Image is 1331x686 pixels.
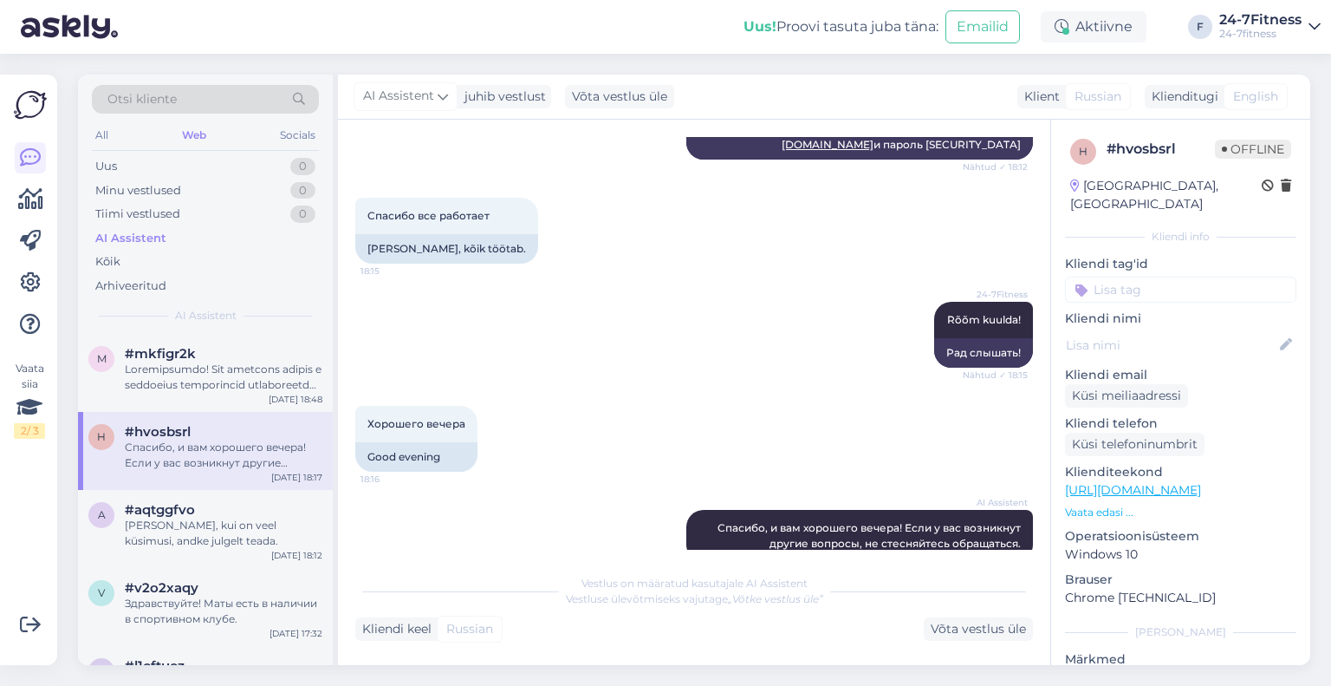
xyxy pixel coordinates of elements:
[1065,571,1296,589] p: Brauser
[1065,277,1296,303] input: Lisa tag
[92,124,112,147] div: All
[963,288,1028,301] span: 24-7Fitness
[743,16,938,37] div: Proovi tasuta juba täna:
[355,442,477,472] div: Good evening
[355,234,538,264] div: [PERSON_NAME], kõik töötab.
[290,158,315,175] div: 0
[1145,88,1218,106] div: Klienditugi
[360,473,425,486] span: 18:16
[1065,433,1204,456] div: Küsi telefoninumbrit
[945,10,1020,43] button: Emailid
[1188,15,1212,39] div: F
[1065,463,1296,481] p: Klienditeekond
[924,617,1033,641] div: Võta vestlus üle
[269,627,322,640] div: [DATE] 17:32
[1219,13,1321,41] a: 24-7Fitness24-7fitness
[125,658,185,674] span: #l1cftuez
[1065,384,1188,408] div: Küsi meiliaadressi
[1065,505,1296,520] p: Vaata edasi ...
[1065,527,1296,546] p: Operatsioonisüsteem
[446,620,493,638] span: Russian
[125,580,198,596] span: #v2o2xaqy
[125,596,322,627] div: Здравствуйте! Маты есть в наличии в спортивном клубе.
[290,206,315,223] div: 0
[1075,88,1121,106] span: Russian
[963,160,1028,173] span: Nähtud ✓ 18:12
[98,508,106,521] span: a
[728,592,823,605] i: „Võtke vestlus üle”
[367,209,490,222] span: Спасибо все работает
[1017,88,1060,106] div: Klient
[125,362,322,393] div: Loremipsumdo! Sit ametcons adipis e seddoeius temporincid utlaboreetd magna aliquaenimad m veniam...
[125,424,191,440] span: #hvosbsrl
[95,230,166,247] div: AI Assistent
[125,440,322,471] div: Спасибо, и вам хорошего вечера! Если у вас возникнут другие вопросы, не стесняйтесь обращаться.
[125,518,322,549] div: [PERSON_NAME], kui on veel küsimusi, andke julgelt teada.
[1065,366,1296,384] p: Kliendi email
[1065,415,1296,433] p: Kliendi telefon
[95,158,117,175] div: Uus
[95,253,120,271] div: Kõik
[271,471,322,484] div: [DATE] 18:17
[125,346,196,362] span: #mkfigr2k
[95,278,166,295] div: Arhiveeritud
[963,496,1028,509] span: AI Assistent
[360,265,425,278] span: 18:15
[1066,336,1276,355] input: Lisa nimi
[566,592,823,605] span: Vestluse ülevõtmiseks vajutage
[581,577,808,590] span: Vestlus on määratud kasutajale AI Assistent
[179,124,210,147] div: Web
[1219,13,1302,27] div: 24-7Fitness
[1215,140,1291,159] span: Offline
[458,88,546,106] div: juhib vestlust
[947,313,1021,326] span: Rõõm kuulda!
[1233,88,1278,106] span: English
[1070,177,1262,213] div: [GEOGRAPHIC_DATA], [GEOGRAPHIC_DATA]
[367,417,465,430] span: Хорошего вечера
[1219,27,1302,41] div: 24-7fitness
[14,361,45,439] div: Vaata siia
[1065,589,1296,607] p: Chrome [TECHNICAL_ID]
[1041,11,1146,42] div: Aktiivne
[1065,229,1296,245] div: Kliendi info
[363,87,434,106] span: AI Assistent
[175,308,237,323] span: AI Assistent
[271,549,322,562] div: [DATE] 18:12
[269,393,322,406] div: [DATE] 18:48
[1065,482,1201,498] a: [URL][DOMAIN_NAME]
[125,502,195,518] span: #aqtggfvo
[97,430,106,443] span: h
[565,85,674,108] div: Võta vestlus üle
[1065,624,1296,640] div: [PERSON_NAME]
[14,423,45,439] div: 2 / 3
[934,338,1033,368] div: Рад слышать!
[95,206,180,223] div: Tiimi vestlused
[717,521,1023,550] span: Спасибо, и вам хорошего вечера! Если у вас возникнут другие вопросы, не стесняйтесь обращаться.
[95,182,181,199] div: Minu vestlused
[1065,255,1296,273] p: Kliendi tag'id
[1065,546,1296,564] p: Windows 10
[98,586,105,599] span: v
[1107,139,1215,160] div: # hvosbsrl
[355,620,432,638] div: Kliendi keel
[107,90,177,108] span: Otsi kliente
[97,352,107,365] span: m
[99,664,105,677] span: l
[1079,145,1088,158] span: h
[743,18,776,35] b: Uus!
[1065,310,1296,328] p: Kliendi nimi
[14,88,47,121] img: Askly Logo
[276,124,319,147] div: Socials
[963,369,1028,382] span: Nähtud ✓ 18:15
[1065,650,1296,669] p: Märkmed
[290,182,315,199] div: 0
